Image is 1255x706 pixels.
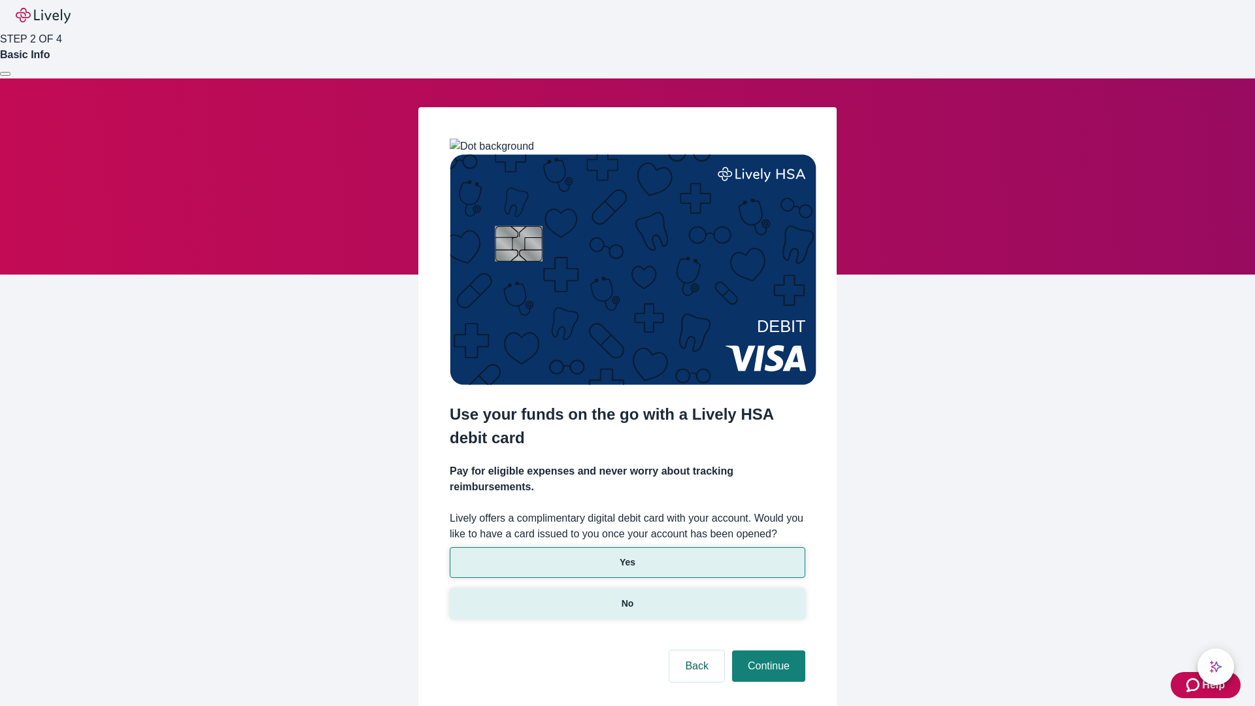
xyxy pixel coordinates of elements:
[450,547,805,578] button: Yes
[450,403,805,450] h2: Use your funds on the go with a Lively HSA debit card
[1186,677,1202,693] svg: Zendesk support icon
[732,650,805,682] button: Continue
[450,511,805,542] label: Lively offers a complimentary digital debit card with your account. Would you like to have a card...
[450,139,534,154] img: Dot background
[1209,660,1222,673] svg: Lively AI Assistant
[450,588,805,619] button: No
[16,8,71,24] img: Lively
[1171,672,1241,698] button: Zendesk support iconHelp
[1197,648,1234,685] button: chat
[450,154,816,385] img: Debit card
[450,463,805,495] h4: Pay for eligible expenses and never worry about tracking reimbursements.
[622,597,634,611] p: No
[669,650,724,682] button: Back
[1202,677,1225,693] span: Help
[620,556,635,569] p: Yes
